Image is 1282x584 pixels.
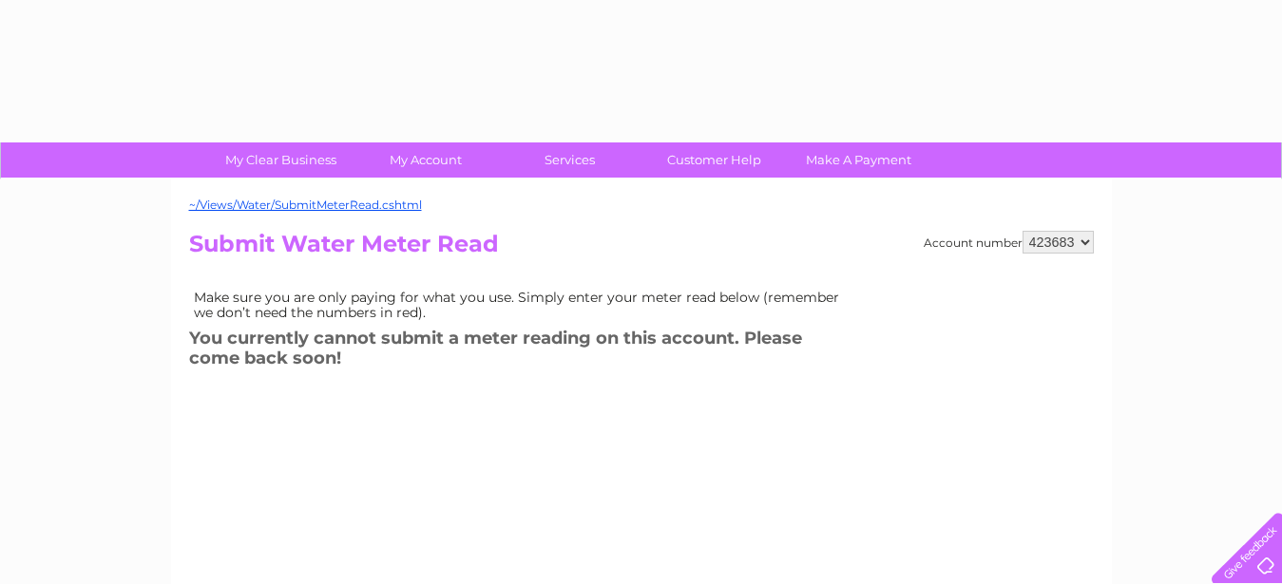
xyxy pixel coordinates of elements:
[491,142,648,178] a: Services
[347,142,504,178] a: My Account
[202,142,359,178] a: My Clear Business
[189,325,854,377] h3: You currently cannot submit a meter reading on this account. Please come back soon!
[189,231,1094,267] h2: Submit Water Meter Read
[780,142,937,178] a: Make A Payment
[189,198,422,212] a: ~/Views/Water/SubmitMeterRead.cshtml
[189,285,854,325] td: Make sure you are only paying for what you use. Simply enter your meter read below (remember we d...
[924,231,1094,254] div: Account number
[636,142,793,178] a: Customer Help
